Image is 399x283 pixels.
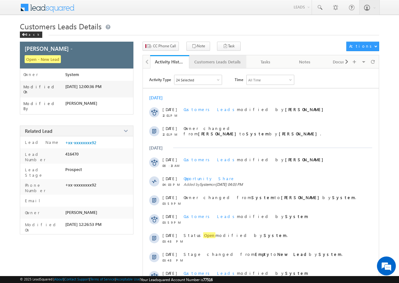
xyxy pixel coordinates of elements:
[290,58,319,66] div: Notes
[162,233,177,238] span: [DATE]
[162,270,177,276] span: [DATE]
[162,107,177,112] span: [DATE]
[141,277,213,282] span: Your Leadsquared Account Number is
[23,198,45,203] label: Email
[200,182,211,187] span: System
[184,182,367,187] span: Added by on
[203,232,215,238] span: Open
[217,42,241,51] button: Task
[162,133,181,136] span: 12:01 PM
[184,157,326,162] span: modified by
[23,84,65,94] label: Modified On
[20,277,213,282] span: © 2025 LeadSquared | | | | |
[349,43,374,49] div: Actions
[23,167,63,178] label: Lead Stage
[325,55,364,68] a: Documents
[251,195,274,200] strong: System
[248,78,261,82] div: All Time
[346,42,379,51] button: Actions
[235,75,243,84] span: Time
[184,214,237,219] span: Customers Leads
[162,126,177,131] span: [DATE]
[186,42,210,51] button: Note
[279,131,320,136] strong: [PERSON_NAME]
[184,157,237,162] span: Customers Leads
[277,251,309,257] strong: New Lead
[65,140,96,145] a: +xx-xxxxxxxx92
[25,44,73,52] span: [PERSON_NAME] -
[332,195,355,200] strong: System
[184,107,237,112] span: Customers Leads
[198,131,239,136] strong: [PERSON_NAME]
[184,270,308,276] span: modified by
[162,176,177,181] span: [DATE]
[189,55,246,68] a: Customers Leads Details
[65,72,79,77] span: System
[184,176,235,181] span: Opportunity Share
[143,42,179,51] button: CC Phone Call
[251,58,280,66] div: Tasks
[184,214,308,219] span: modified by
[65,210,97,215] span: [PERSON_NAME]
[184,270,237,276] span: Customers Leads
[116,277,140,281] a: Acceptable Use
[162,221,181,224] span: 03:59 PM
[176,78,194,82] div: 24 Selected
[65,84,102,89] span: [DATE] 12:00:36 PM
[162,183,181,186] span: 04:03 PM
[319,251,342,257] strong: System
[246,131,269,136] strong: System
[184,107,326,112] span: modified by
[162,214,177,219] span: [DATE]
[54,277,63,281] a: About
[285,270,308,276] strong: System
[65,101,97,106] span: [PERSON_NAME]
[285,214,308,219] strong: System
[149,145,170,151] div: [DATE]
[65,222,102,227] span: [DATE] 12:26:53 PM
[90,277,115,281] a: Terms of Service
[174,75,222,85] div: Owner Changed,Status Changed,Stage Changed,Source Changed,Notes & 19 more..
[64,277,89,281] a: Contact Support
[20,32,42,38] div: Back
[216,182,243,187] span: [DATE] 04:03 PM
[23,101,65,111] label: Modified By
[65,182,96,187] span: +xx-xxxxxxxx92
[65,151,79,156] span: 416470
[184,126,321,136] span: Owner changed from to by .
[149,75,171,84] span: Activity Type
[285,157,326,162] strong: [PERSON_NAME]
[281,195,322,200] strong: [PERSON_NAME]
[162,157,177,162] span: [DATE]
[255,251,271,257] strong: Empty
[23,182,63,193] label: Phone Number
[23,222,63,233] label: Modified On
[162,164,181,168] span: 08:13 AM
[203,277,213,282] span: 77516
[264,233,287,238] strong: System
[23,72,38,77] label: Owner
[184,232,288,238] span: Status modified by .
[285,107,326,112] strong: [PERSON_NAME]
[155,59,185,65] div: Activity History
[25,128,52,134] span: Related Lead
[162,114,181,117] span: 12:01 PM
[194,58,241,66] div: Customers Leads Details
[246,55,285,68] a: Tasks
[162,195,177,200] span: [DATE]
[20,21,102,31] span: Customers Leads Details
[162,202,181,205] span: 03:59 PM
[150,55,189,68] a: Activity History
[23,139,60,145] label: Lead Name
[184,195,356,200] span: Owner changed from to by .
[162,258,181,262] span: 03:48 PM
[23,151,63,162] label: Lead Number
[162,239,181,243] span: 03:48 PM
[25,55,61,63] span: Open - New Lead
[153,43,176,49] span: CC Phone Call
[65,167,82,172] span: Prospect
[184,251,343,257] span: Stage changed from to by .
[149,95,170,101] div: [DATE]
[162,251,177,257] span: [DATE]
